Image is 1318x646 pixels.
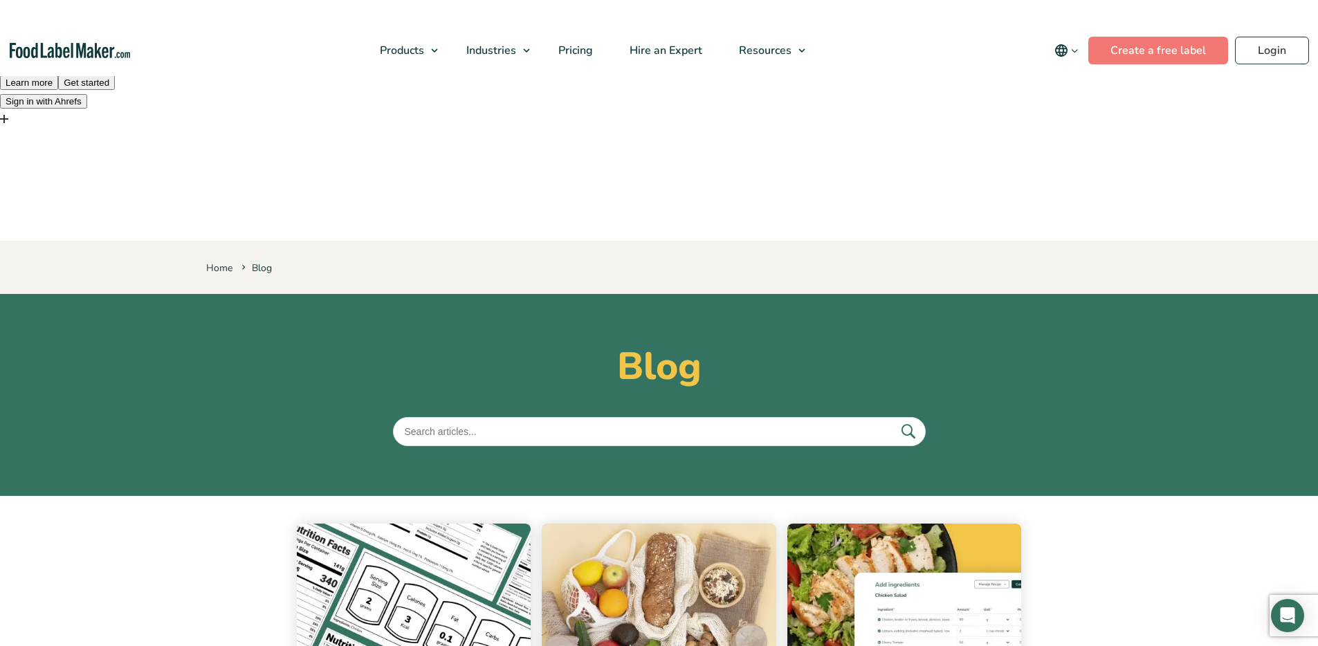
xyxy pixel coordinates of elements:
a: Products [362,25,445,76]
a: Home [206,261,232,275]
span: Products [376,43,425,58]
button: Get started [58,75,115,90]
a: Industries [448,25,537,76]
span: Hire an Expert [625,43,704,58]
span: Resources [735,43,793,58]
a: Hire an Expert [612,25,717,76]
div: Open Intercom Messenger [1271,599,1304,632]
span: Blog [239,261,272,275]
a: Resources [721,25,812,76]
h1: Blog [206,344,1113,389]
span: Industries [462,43,518,58]
input: Search articles... [393,417,926,446]
a: Login [1235,37,1309,64]
a: Pricing [540,25,608,76]
a: Create a free label [1088,37,1228,64]
span: Sign in with Ahrefs [6,96,82,107]
span: Pricing [554,43,594,58]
